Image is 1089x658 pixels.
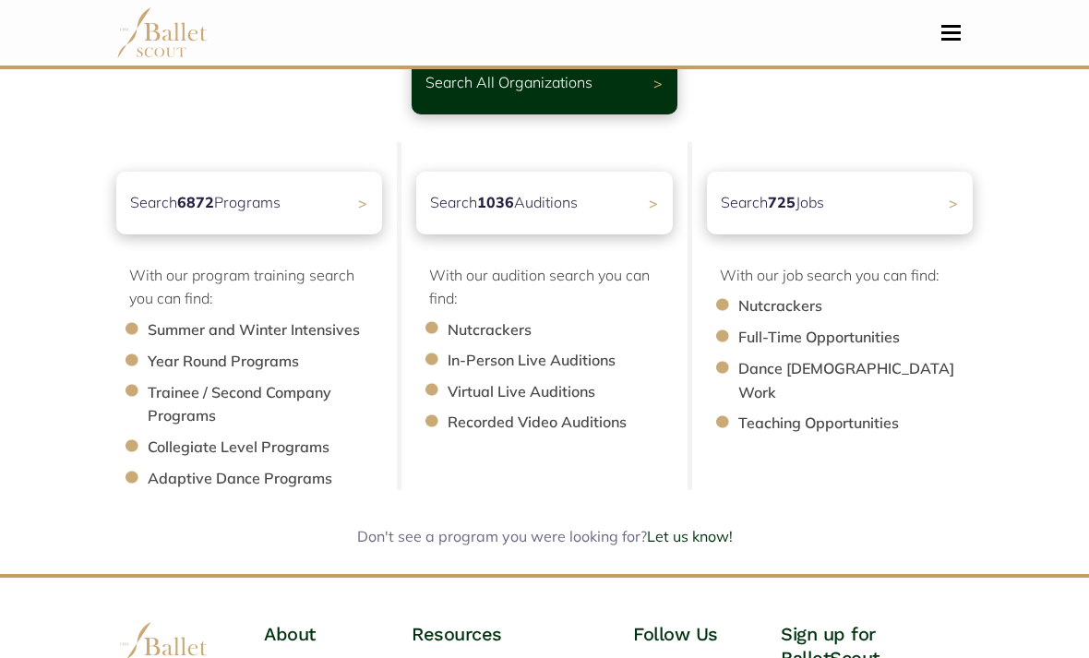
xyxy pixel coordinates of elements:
[720,264,973,288] p: With our job search you can find:
[264,622,382,646] h4: About
[721,191,824,215] p: Search Jobs
[448,349,691,373] li: In-Person Live Auditions
[929,24,973,42] button: Toggle navigation
[148,381,401,428] li: Trainee / Second Company Programs
[412,622,604,646] h4: Resources
[768,193,796,211] b: 725
[448,318,691,342] li: Nutcrackers
[116,172,382,234] a: Search6872Programs >
[148,467,401,491] li: Adaptive Dance Programs
[202,525,887,549] div: Don't see a program you were looking for?
[448,411,691,435] li: Recorded Video Auditions
[148,436,401,460] li: Collegiate Level Programs
[430,191,578,215] p: Search Auditions
[738,412,991,436] li: Teaching Opportunities
[633,622,751,646] h4: Follow Us
[477,193,514,211] b: 1036
[949,194,958,212] span: >
[129,264,382,311] p: With our program training search you can find:
[416,172,673,234] a: Search1036Auditions>
[425,71,592,95] p: Search All Organizations
[738,326,991,350] li: Full-Time Opportunities
[358,194,367,212] span: >
[738,294,991,318] li: Nutcrackers
[738,357,991,404] li: Dance [DEMOGRAPHIC_DATA] Work
[707,172,973,234] a: Search725Jobs >
[448,380,691,404] li: Virtual Live Auditions
[653,74,663,92] span: >
[647,527,733,545] a: Let us know!
[177,193,214,211] b: 6872
[148,318,401,342] li: Summer and Winter Intensives
[130,191,281,215] p: Search Programs
[148,350,401,374] li: Year Round Programs
[429,264,673,311] p: With our audition search you can find:
[412,52,677,114] a: Search All Organizations >
[649,194,658,212] span: >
